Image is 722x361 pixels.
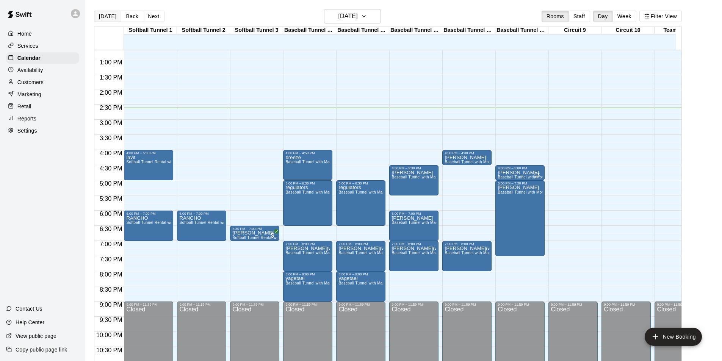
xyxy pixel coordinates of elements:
[6,89,79,100] a: Marketing
[126,160,191,164] span: Softball Tunnel Rental with Machine
[338,251,392,255] span: Baseball Tunnel with Machine
[389,241,439,271] div: 7:00 PM – 8:00 PM: Donnie(wildfire)
[445,242,489,246] div: 7:00 PM – 8:00 PM
[601,27,655,34] div: Circuit 10
[593,11,613,22] button: Day
[6,101,79,112] a: Retail
[338,303,383,306] div: 9:00 PM – 11:59 PM
[94,332,124,338] span: 10:00 PM
[232,236,297,240] span: Softball Tunnel Rental with Machine
[179,220,244,225] span: Softball Tunnel Rental with Machine
[445,303,489,306] div: 9:00 PM – 11:59 PM
[230,226,279,241] div: 6:30 PM – 7:00 PM: Tristan Jackman
[338,242,383,246] div: 7:00 PM – 8:00 PM
[98,120,124,126] span: 3:00 PM
[336,180,385,226] div: 5:00 PM – 6:30 PM: regulators
[392,251,445,255] span: Baseball Tunnel with Machine
[269,231,276,239] span: All customers have paid
[98,195,124,202] span: 5:30 PM
[17,103,31,110] p: Retail
[655,27,708,34] div: Team Room 1
[392,303,436,306] div: 9:00 PM – 11:59 PM
[6,28,79,39] div: Home
[445,151,489,155] div: 4:00 PM – 4:30 PM
[498,190,548,194] span: Baseball Tunnel with Mound
[445,251,498,255] span: Baseball Tunnel with Machine
[6,77,79,88] a: Customers
[498,166,542,170] div: 4:30 PM – 5:00 PM
[285,242,330,246] div: 7:00 PM – 8:00 PM
[442,27,495,34] div: Baseball Tunnel 7 (Mound/Machine)
[98,59,124,66] span: 1:00 PM
[6,113,79,124] a: Reports
[495,165,545,180] div: 4:30 PM – 5:00 PM: donnie
[639,11,682,22] button: Filter View
[442,241,492,271] div: 7:00 PM – 8:00 PM: Donnie(wildfire)
[98,89,124,96] span: 2:00 PM
[17,115,36,122] p: Reports
[534,172,540,178] span: Recurring event
[6,125,79,136] div: Settings
[126,303,171,306] div: 9:00 PM – 11:59 PM
[285,281,339,285] span: Baseball Tunnel with Machine
[126,151,171,155] div: 4:00 PM – 5:00 PM
[604,303,648,306] div: 9:00 PM – 11:59 PM
[17,78,44,86] p: Customers
[495,180,545,256] div: 5:00 PM – 7:30 PM: JOSH ANDERSON
[124,27,177,34] div: Softball Tunnel 1
[338,181,383,185] div: 5:00 PM – 6:30 PM
[126,220,191,225] span: Softball Tunnel Rental with Machine
[612,11,636,22] button: Week
[285,303,330,306] div: 9:00 PM – 11:59 PM
[16,319,44,326] p: Help Center
[126,212,171,216] div: 6:00 PM – 7:00 PM
[230,27,283,34] div: Softball Tunnel 3
[232,303,277,306] div: 9:00 PM – 11:59 PM
[17,66,43,74] p: Availability
[98,271,124,278] span: 8:00 PM
[283,180,332,226] div: 5:00 PM – 6:30 PM: regulators
[283,27,336,34] div: Baseball Tunnel 4 (Machine)
[98,317,124,323] span: 9:30 PM
[285,181,330,185] div: 5:00 PM – 6:30 PM
[121,11,143,22] button: Back
[98,180,124,187] span: 5:00 PM
[336,241,385,271] div: 7:00 PM – 8:00 PM: Donnie(wildfire)
[657,303,702,306] div: 9:00 PM – 11:59 PM
[177,27,230,34] div: Softball Tunnel 2
[98,74,124,81] span: 1:30 PM
[283,150,332,180] div: 4:00 PM – 4:59 PM: breeze
[98,286,124,293] span: 8:30 PM
[338,281,392,285] span: Baseball Tunnel with Machine
[17,54,41,62] p: Calendar
[551,303,595,306] div: 9:00 PM – 11:59 PM
[498,303,542,306] div: 9:00 PM – 11:59 PM
[285,190,339,194] span: Baseball Tunnel with Machine
[98,135,124,141] span: 3:30 PM
[548,27,601,34] div: Circuit 9
[98,211,124,217] span: 6:00 PM
[542,11,569,22] button: Rooms
[392,175,445,179] span: Baseball Tunnel with Machine
[6,52,79,64] div: Calendar
[17,127,37,134] p: Settings
[392,212,436,216] div: 6:00 PM – 7:00 PM
[569,11,590,22] button: Staff
[98,226,124,232] span: 6:30 PM
[336,271,385,302] div: 8:00 PM – 9:00 PM: yagetael
[645,328,702,346] button: add
[285,151,330,155] div: 4:00 PM – 4:59 PM
[124,150,173,180] div: 4:00 PM – 5:00 PM: lavit
[283,271,332,302] div: 8:00 PM – 9:00 PM: yagetael
[392,220,445,225] span: Baseball Tunnel with Machine
[94,347,124,353] span: 10:30 PM
[285,251,339,255] span: Baseball Tunnel with Machine
[338,11,358,22] h6: [DATE]
[98,256,124,263] span: 7:30 PM
[143,11,164,22] button: Next
[6,64,79,76] div: Availability
[285,160,339,164] span: Baseball Tunnel with Machine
